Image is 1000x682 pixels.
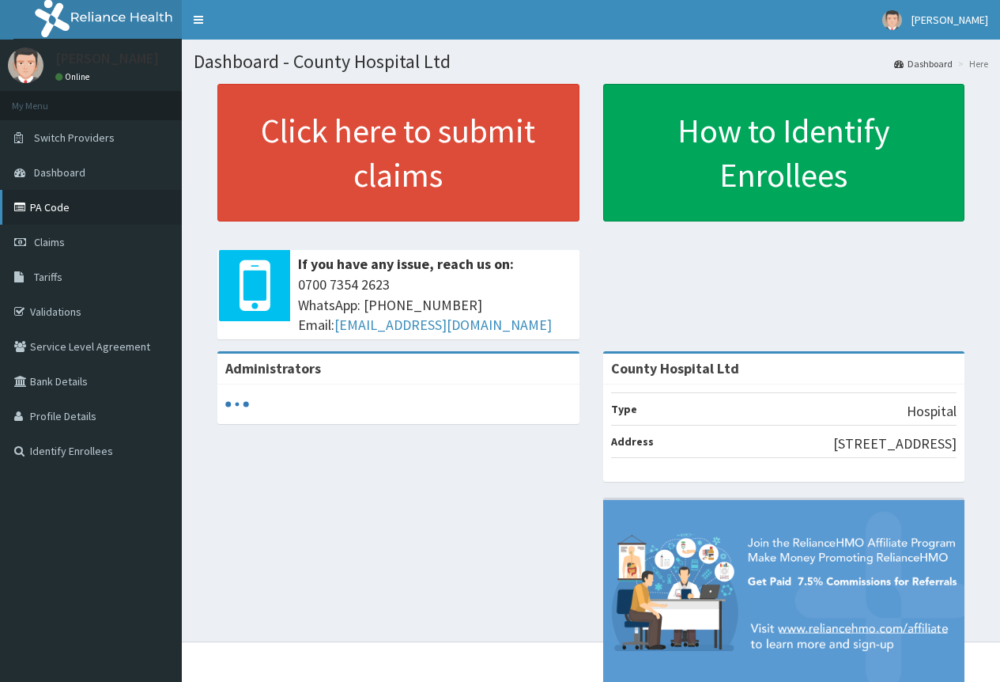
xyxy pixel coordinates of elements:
span: 0700 7354 2623 WhatsApp: [PHONE_NUMBER] Email: [298,275,572,335]
b: If you have any issue, reach us on: [298,255,514,273]
a: Online [55,71,93,82]
a: Dashboard [894,57,953,70]
span: Claims [34,235,65,249]
p: [STREET_ADDRESS] [833,434,957,454]
strong: County Hospital Ltd [611,359,739,377]
p: Hospital [907,401,957,422]
span: Tariffs [34,270,62,284]
b: Administrators [225,359,321,377]
span: Switch Providers [34,131,115,145]
h1: Dashboard - County Hospital Ltd [194,51,988,72]
img: User Image [882,10,902,30]
img: User Image [8,47,43,83]
p: [PERSON_NAME] [55,51,159,66]
span: Dashboard [34,165,85,180]
a: Click here to submit claims [217,84,579,222]
b: Address [611,434,654,449]
a: [EMAIL_ADDRESS][DOMAIN_NAME] [334,316,552,334]
span: [PERSON_NAME] [911,13,988,27]
svg: audio-loading [225,392,249,416]
a: How to Identify Enrollees [603,84,965,222]
li: Here [954,57,988,70]
b: Type [611,402,637,416]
